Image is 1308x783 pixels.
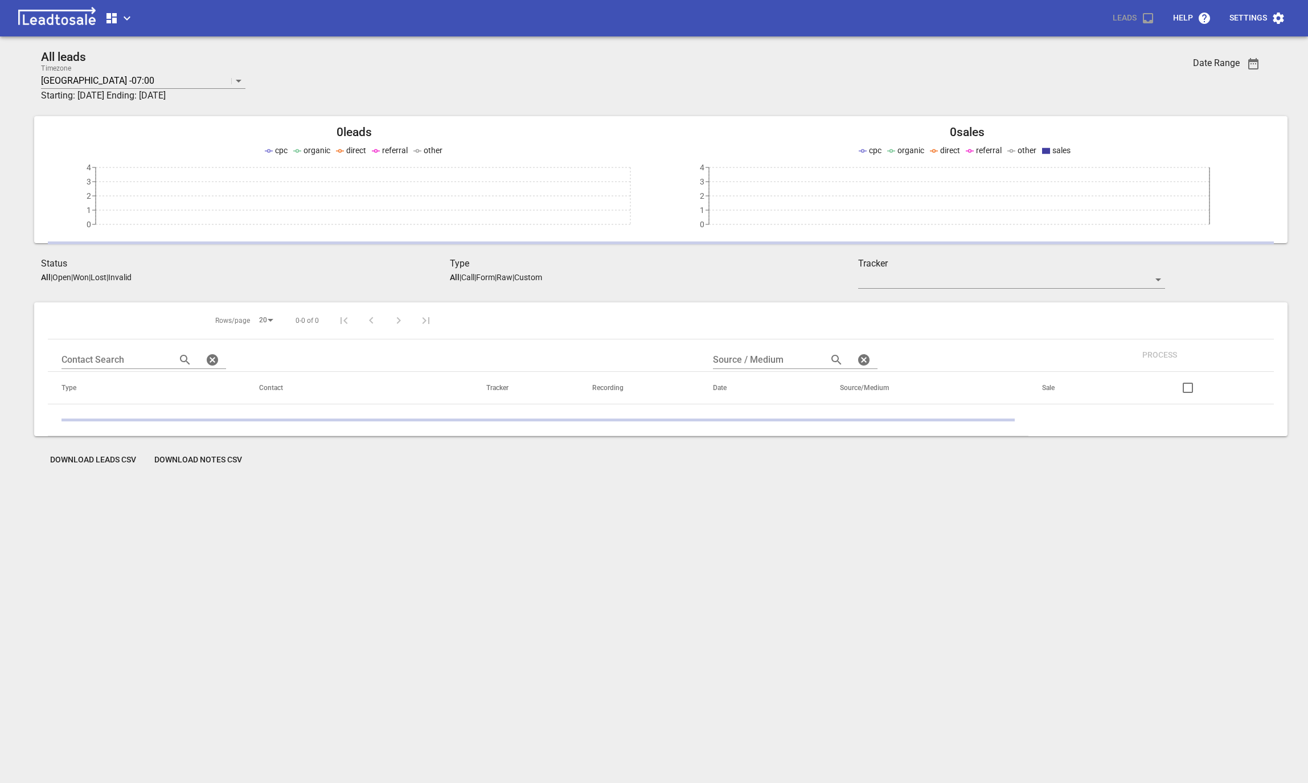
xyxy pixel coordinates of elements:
button: Download Notes CSV [145,450,251,470]
h2: 0 leads [48,125,661,140]
h2: All leads [41,50,1063,64]
tspan: 2 [700,191,704,200]
p: Won [73,273,89,282]
span: cpc [869,146,881,155]
p: Invalid [108,273,132,282]
h3: Date Range [1193,58,1240,68]
span: cpc [275,146,288,155]
span: Download Leads CSV [50,454,136,466]
tspan: 1 [87,206,91,215]
label: Timezone [41,65,71,72]
th: Date [699,372,826,404]
p: [GEOGRAPHIC_DATA] -07:00 [41,74,154,87]
p: Call [461,273,474,282]
tspan: 0 [87,220,91,229]
span: Rows/page [215,316,250,326]
img: logo [14,7,100,30]
tspan: 2 [87,191,91,200]
span: organic [897,146,924,155]
span: | [89,273,91,282]
p: Settings [1229,13,1267,24]
span: | [474,273,476,282]
span: | [495,273,497,282]
span: referral [382,146,408,155]
h3: Starting: [DATE] Ending: [DATE] [41,89,1063,103]
span: | [460,273,461,282]
span: referral [976,146,1002,155]
tspan: 0 [700,220,704,229]
th: Sale [1028,372,1120,404]
span: | [512,273,514,282]
tspan: 3 [87,177,91,186]
h3: Type [450,257,859,270]
tspan: 4 [700,163,704,172]
h3: Status [41,257,450,270]
span: direct [940,146,960,155]
span: | [106,273,108,282]
span: Download Notes CSV [154,454,242,466]
span: organic [304,146,330,155]
p: Raw [497,273,512,282]
button: Download Leads CSV [41,450,145,470]
div: 20 [255,313,277,328]
span: 0-0 of 0 [296,316,319,326]
h3: Tracker [858,257,1165,270]
span: other [1018,146,1036,155]
h2: 0 sales [661,125,1274,140]
span: | [71,273,73,282]
span: sales [1052,146,1071,155]
aside: All [450,273,460,282]
tspan: 1 [700,206,704,215]
p: Custom [514,273,542,282]
span: | [51,273,52,282]
p: Lost [91,273,106,282]
th: Source/Medium [826,372,1029,404]
th: Recording [579,372,699,404]
th: Type [48,372,245,404]
span: direct [346,146,366,155]
aside: All [41,273,51,282]
span: other [424,146,442,155]
th: Tracker [473,372,579,404]
tspan: 3 [700,177,704,186]
p: Open [52,273,71,282]
th: Contact [245,372,473,404]
p: Form [476,273,495,282]
p: Help [1173,13,1193,24]
tspan: 4 [87,163,91,172]
button: Date Range [1240,50,1267,77]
